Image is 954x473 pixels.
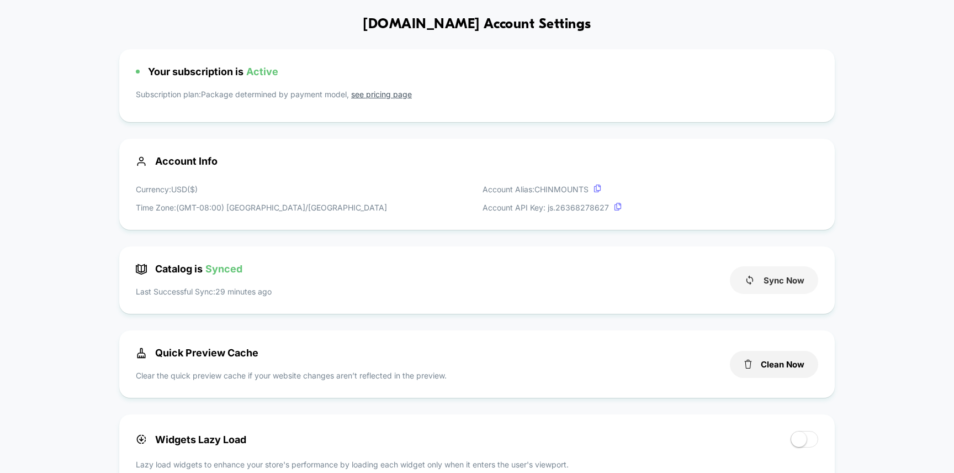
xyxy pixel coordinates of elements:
[246,66,278,77] span: Active
[363,17,591,33] h1: [DOMAIN_NAME] Account Settings
[136,347,258,359] span: Quick Preview Cache
[483,202,622,213] p: Account API Key: js. 26368278627
[730,351,818,378] button: Clean Now
[136,263,242,275] span: Catalog is
[136,202,387,213] p: Time Zone: (GMT-08:00) [GEOGRAPHIC_DATA]/[GEOGRAPHIC_DATA]
[136,155,818,167] span: Account Info
[483,183,622,195] p: Account Alias: CHINMOUNTS
[730,266,818,294] button: Sync Now
[136,370,447,381] p: Clear the quick preview cache if your website changes aren’t reflected in the preview.
[136,459,818,470] p: Lazy load widgets to enhance your store's performance by loading each widget only when it enters ...
[136,88,818,106] p: Subscription plan: Package determined by payment model,
[136,434,246,445] span: Widgets Lazy Load
[136,183,387,195] p: Currency: USD ( $ )
[205,263,242,275] span: Synced
[136,286,272,297] p: Last Successful Sync: 29 minutes ago
[351,90,412,99] a: see pricing page
[148,66,278,77] span: Your subscription is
